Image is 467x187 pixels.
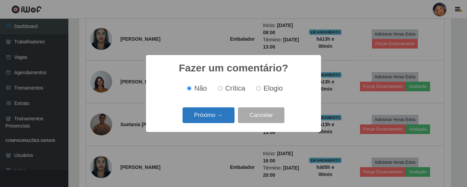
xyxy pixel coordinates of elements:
input: Crítica [218,86,223,91]
button: Próximo → [183,107,235,123]
span: Não [194,84,207,92]
h2: Fazer um comentário? [179,62,288,74]
input: Elogio [256,86,261,91]
button: Cancelar [238,107,284,123]
span: Crítica [225,84,245,92]
span: Elogio [264,84,283,92]
input: Não [187,86,191,91]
